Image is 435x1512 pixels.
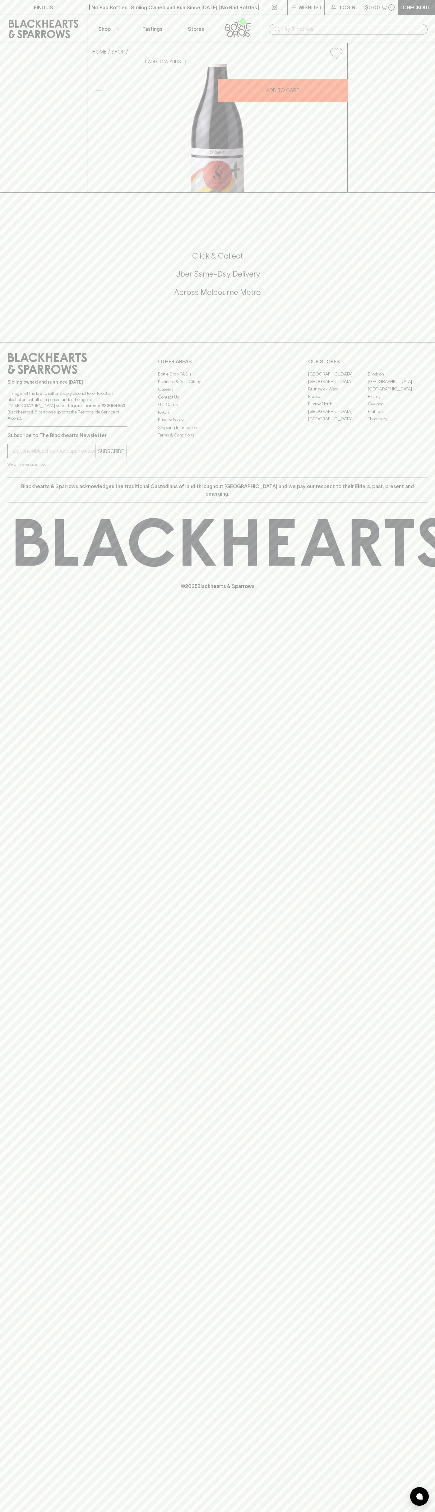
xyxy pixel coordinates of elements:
[12,483,423,497] p: Blackhearts & Sparrows acknowledges the traditional Custodians of land throughout [GEOGRAPHIC_DAT...
[158,408,277,416] a: FAQ's
[390,6,393,9] p: 0
[368,385,428,393] a: [GEOGRAPHIC_DATA]
[7,251,428,261] h5: Click & Collect
[368,400,428,408] a: Geelong
[328,45,345,61] button: Add to wishlist
[7,226,428,330] div: Call to action block
[34,4,53,11] p: FIND US
[368,415,428,422] a: Thornbury
[12,446,95,456] input: e.g. jane@blackheartsandsparrows.com.au
[308,415,368,422] a: [GEOGRAPHIC_DATA]
[7,390,127,421] p: It is against the law to sell or supply alcohol to, or to obtain alcohol on behalf of a person un...
[87,64,347,192] img: 39003.png
[7,287,428,297] h5: Across Melbourne Metro
[284,24,423,34] input: Try "Pinot noir"
[95,444,127,458] button: SUBSCRIBE
[111,49,125,54] a: SHOP
[308,370,368,378] a: [GEOGRAPHIC_DATA]
[308,358,428,365] p: OUR STORES
[368,393,428,400] a: Fitzroy
[158,424,277,431] a: Shipping Information
[266,86,299,94] p: ADD TO CART
[92,49,107,54] a: HOME
[7,432,127,439] p: Subscribe to The Blackhearts Newsletter
[308,393,368,400] a: Elwood
[403,4,431,11] p: Checkout
[158,386,277,393] a: Careers
[158,371,277,378] a: Bottle Drop FAQ's
[368,378,428,385] a: [GEOGRAPHIC_DATA]
[368,370,428,378] a: Braddon
[158,416,277,424] a: Privacy Policy
[7,461,127,468] p: We will never spam you
[174,15,218,43] a: Stores
[158,358,277,365] p: OTHER AREAS
[308,408,368,415] a: [GEOGRAPHIC_DATA]
[98,447,124,455] p: SUBSCRIBE
[368,408,428,415] a: Prahran
[7,379,127,385] p: Sibling owned and run since [DATE]
[87,15,131,43] button: Shop
[308,385,368,393] a: Brunswick West
[158,432,277,439] a: Terms & Conditions
[7,269,428,279] h5: Uber Same-Day Delivery
[365,4,380,11] p: $0.00
[298,4,322,11] p: Wishlist
[142,25,162,33] p: Tastings
[131,15,174,43] a: Tastings
[68,403,125,408] strong: Liquor License #32064953
[308,378,368,385] a: [GEOGRAPHIC_DATA]
[145,58,186,65] button: Add to wishlist
[308,400,368,408] a: Fitzroy North
[188,25,204,33] p: Stores
[158,378,277,385] a: Business & Bulk Gifting
[416,1493,423,1500] img: bubble-icon
[218,79,348,102] button: ADD TO CART
[158,401,277,408] a: Gift Cards
[98,25,111,33] p: Shop
[158,393,277,401] a: Contact Us
[340,4,355,11] p: Login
